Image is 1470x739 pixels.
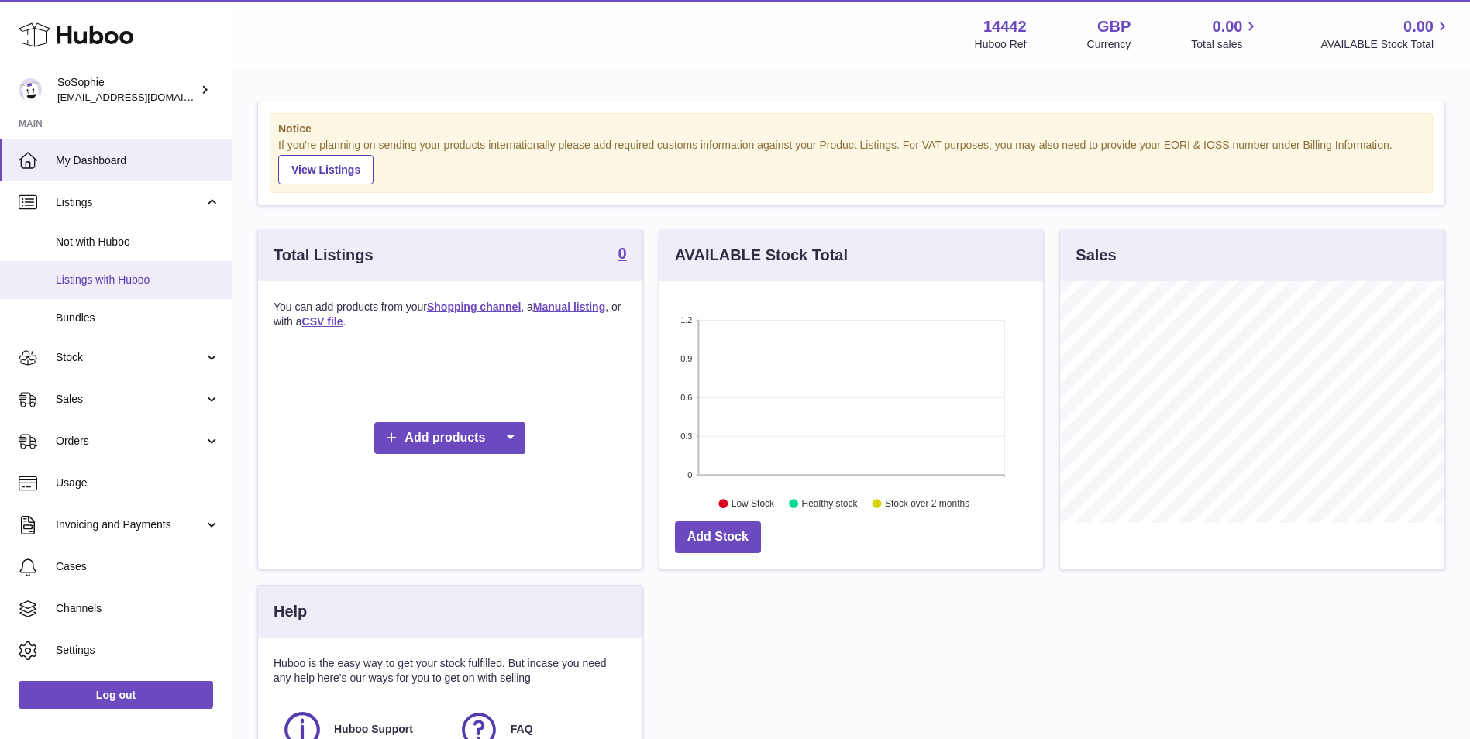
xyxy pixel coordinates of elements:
[56,517,204,532] span: Invoicing and Payments
[56,643,220,658] span: Settings
[374,422,525,454] a: Add products
[19,78,42,101] img: internalAdmin-14442@internal.huboo.com
[533,301,605,313] a: Manual listing
[56,559,220,574] span: Cases
[427,301,521,313] a: Shopping channel
[274,656,627,686] p: Huboo is the easy way to get your stock fulfilled. But incase you need any help here's our ways f...
[56,476,220,490] span: Usage
[1076,245,1116,266] h3: Sales
[56,434,204,449] span: Orders
[618,246,627,264] a: 0
[19,681,213,709] a: Log out
[278,155,374,184] a: View Listings
[675,245,848,266] h3: AVAILABLE Stock Total
[56,273,220,287] span: Listings with Huboo
[278,122,1424,136] strong: Notice
[680,315,692,325] text: 1.2
[56,235,220,249] span: Not with Huboo
[687,470,692,479] text: 0
[278,138,1424,184] div: If you're planning on sending your products internationally please add required customs informati...
[57,91,228,103] span: [EMAIL_ADDRESS][DOMAIN_NAME]
[1320,37,1451,52] span: AVAILABLE Stock Total
[56,601,220,616] span: Channels
[801,498,858,509] text: Healthy stock
[56,350,204,365] span: Stock
[983,16,1027,37] strong: 14442
[1213,16,1243,37] span: 0.00
[1191,37,1260,52] span: Total sales
[302,315,343,328] a: CSV file
[334,722,413,737] span: Huboo Support
[274,245,374,266] h3: Total Listings
[675,521,761,553] a: Add Stock
[511,722,533,737] span: FAQ
[680,431,692,441] text: 0.3
[1097,16,1131,37] strong: GBP
[56,153,220,168] span: My Dashboard
[56,311,220,325] span: Bundles
[975,37,1027,52] div: Huboo Ref
[274,300,627,329] p: You can add products from your , a , or with a .
[1087,37,1131,52] div: Currency
[56,195,204,210] span: Listings
[680,393,692,402] text: 0.6
[1320,16,1451,52] a: 0.00 AVAILABLE Stock Total
[274,601,307,622] h3: Help
[57,75,197,105] div: SoSophie
[56,392,204,407] span: Sales
[680,354,692,363] text: 0.9
[885,498,969,509] text: Stock over 2 months
[618,246,627,261] strong: 0
[1191,16,1260,52] a: 0.00 Total sales
[1403,16,1434,37] span: 0.00
[732,498,775,509] text: Low Stock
